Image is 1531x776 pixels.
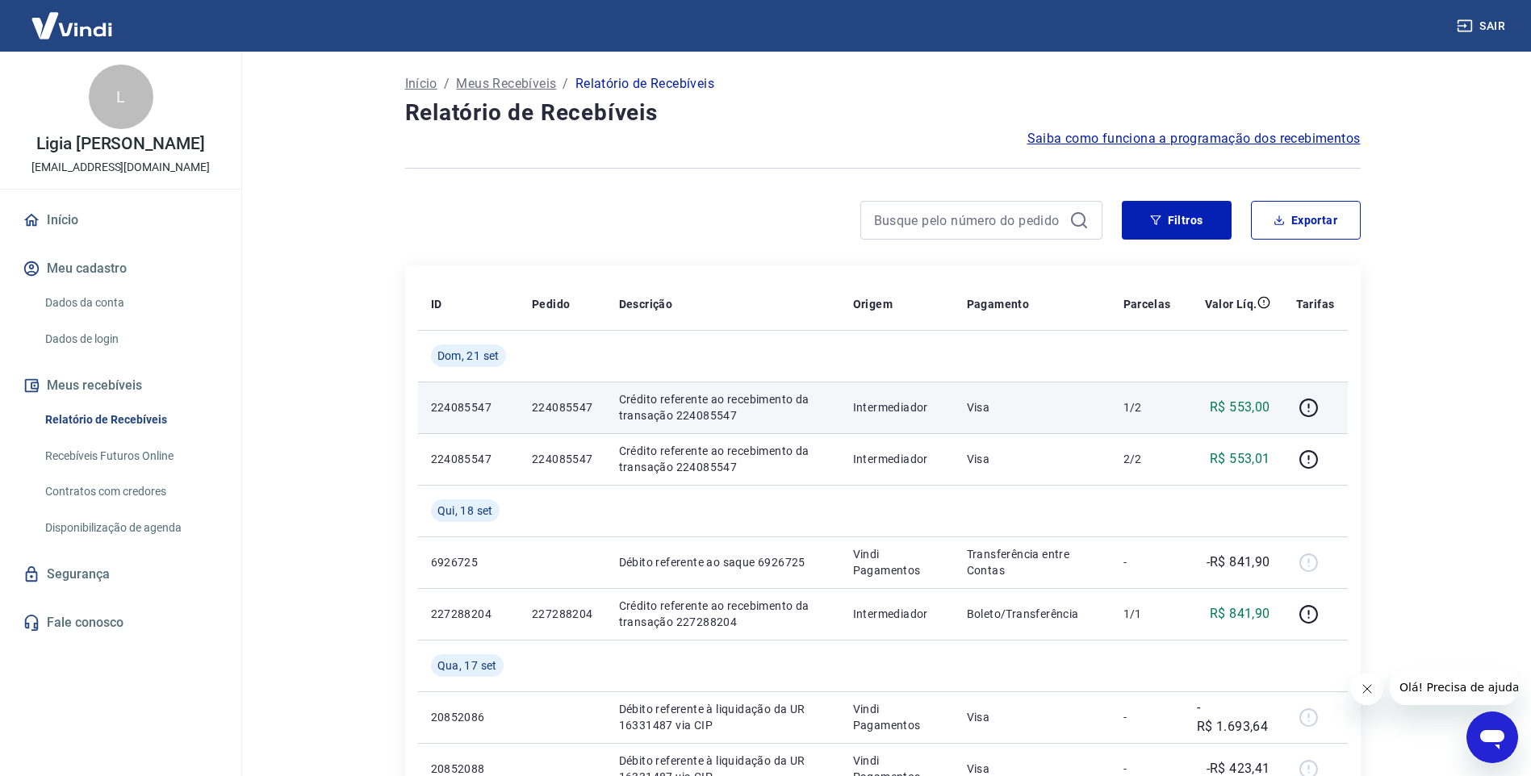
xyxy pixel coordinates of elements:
[89,65,153,129] div: L
[1205,296,1257,312] p: Valor Líq.
[1210,604,1270,624] p: R$ 841,90
[619,391,827,423] p: Crédito referente ao recebimento da transação 224085547
[39,323,222,356] a: Dados de login
[853,296,893,312] p: Origem
[1123,399,1171,415] p: 1/2
[1251,201,1361,240] button: Exportar
[444,74,450,94] p: /
[1351,673,1383,705] iframe: Fechar mensagem
[39,475,222,508] a: Contratos com credores
[36,136,205,152] p: Ligia [PERSON_NAME]
[10,11,136,24] span: Olá! Precisa de ajuda?
[437,348,500,364] span: Dom, 21 set
[19,1,124,50] img: Vindi
[437,503,493,519] span: Qui, 18 set
[39,286,222,319] a: Dados da conta
[853,399,941,415] p: Intermediador
[431,399,506,415] p: 224085547
[1123,554,1171,570] p: -
[619,701,827,733] p: Débito referente à liquidação da UR 16331487 via CIP
[431,451,506,467] p: 224085547
[431,554,506,570] p: 6926725
[1454,11,1512,41] button: Sair
[853,701,941,733] p: Vindi Pagamentos
[1207,553,1270,572] p: -R$ 841,90
[1296,296,1335,312] p: Tarifas
[405,74,437,94] a: Início
[853,606,941,622] p: Intermediador
[563,74,568,94] p: /
[532,296,570,312] p: Pedido
[437,657,497,674] span: Qua, 17 set
[532,606,593,622] p: 227288204
[1122,201,1232,240] button: Filtros
[1210,398,1270,417] p: R$ 553,00
[39,440,222,473] a: Recebíveis Futuros Online
[853,546,941,578] p: Vindi Pagamentos
[967,546,1098,578] p: Transferência entre Contas
[853,451,941,467] p: Intermediador
[619,296,673,312] p: Descrição
[967,296,1030,312] p: Pagamento
[19,368,222,403] button: Meus recebíveis
[456,74,556,94] a: Meus Recebíveis
[431,709,506,725] p: 20852086
[532,399,593,415] p: 224085547
[619,598,827,630] p: Crédito referente ao recebimento da transação 227288204
[967,709,1098,725] p: Visa
[19,202,222,238] a: Início
[31,159,210,176] p: [EMAIL_ADDRESS][DOMAIN_NAME]
[1197,698,1270,736] p: -R$ 1.693,64
[1210,449,1270,469] p: R$ 553,01
[1123,296,1171,312] p: Parcelas
[967,606,1098,622] p: Boleto/Transferência
[1123,709,1171,725] p: -
[532,451,593,467] p: 224085547
[619,443,827,475] p: Crédito referente ao recebimento da transação 224085547
[619,554,827,570] p: Débito referente ao saque 6926725
[19,557,222,592] a: Segurança
[967,451,1098,467] p: Visa
[967,399,1098,415] p: Visa
[874,208,1063,232] input: Busque pelo número do pedido
[39,511,222,544] a: Disponibilização de agenda
[19,251,222,286] button: Meu cadastro
[575,74,714,94] p: Relatório de Recebíveis
[1123,606,1171,622] p: 1/1
[431,296,442,312] p: ID
[1466,711,1518,763] iframe: Botão para abrir a janela de mensagens
[1123,451,1171,467] p: 2/2
[431,606,506,622] p: 227288204
[1027,129,1361,148] a: Saiba como funciona a programação dos recebimentos
[19,605,222,640] a: Fale conosco
[39,403,222,436] a: Relatório de Recebíveis
[405,97,1361,129] h4: Relatório de Recebíveis
[1390,670,1518,705] iframe: Mensagem da empresa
